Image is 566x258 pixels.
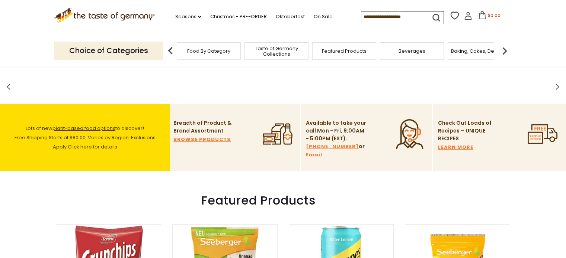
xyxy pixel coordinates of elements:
a: Baking, Cakes, Desserts [451,48,509,54]
img: next arrow [497,43,512,58]
a: BROWSE PRODUCTS [173,135,231,144]
a: Beverages [399,48,425,54]
a: plant-based food options [52,125,115,132]
a: Taste of Germany Collections [247,46,306,57]
img: previous arrow [163,43,178,58]
span: $0.00 [488,12,501,19]
a: Email [306,151,322,159]
a: On Sale [314,13,333,21]
p: Breadth of Product & Brand Assortment [173,119,235,135]
p: Choice of Categories [54,42,163,60]
a: Christmas - PRE-ORDER [210,13,267,21]
a: Click here for details [68,143,117,150]
a: Food By Category [187,48,230,54]
span: Lots of new to discover! Free Shipping Starts at $80.00. Varies by Region. Exclusions Apply. [15,125,156,150]
a: Featured Products [322,48,367,54]
p: Available to take your call Mon - Fri, 9:00AM - 5:00PM (EST). or [306,119,367,159]
a: Seasons [175,13,201,21]
p: Check Out Loads of Recipes – UNIQUE RECIPES [438,119,492,143]
a: LEARN MORE [438,143,473,151]
button: $0.00 [474,11,505,22]
a: [PHONE_NUMBER] [306,143,359,151]
a: Oktoberfest [276,13,305,21]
